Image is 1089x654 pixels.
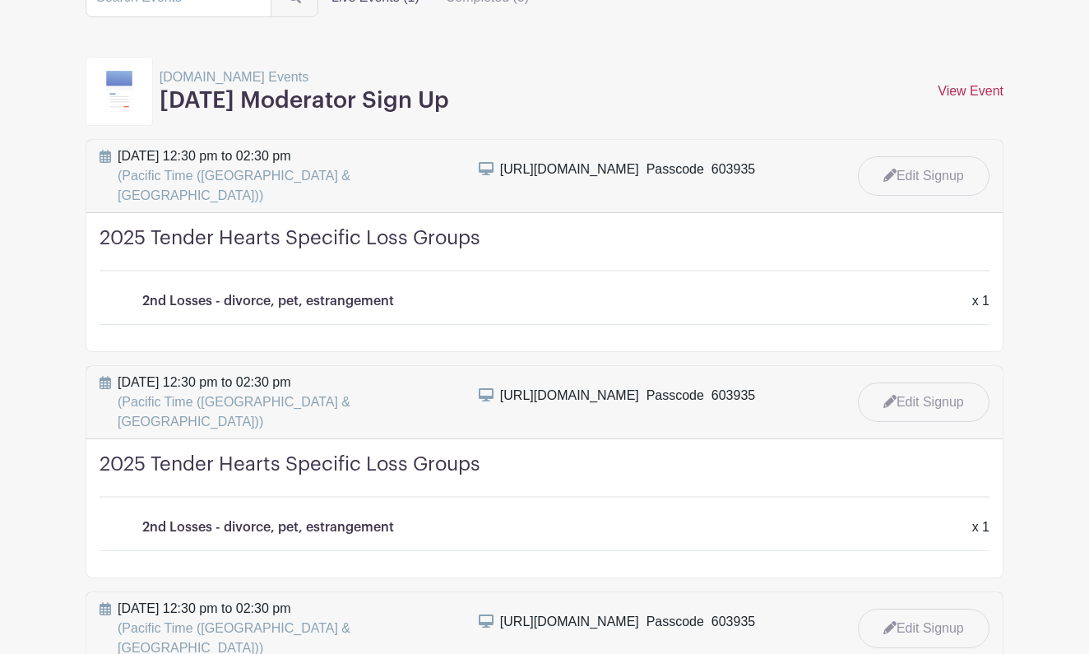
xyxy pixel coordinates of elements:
div: x 1 [962,291,999,311]
h4: 2025 Tender Hearts Specific Loss Groups [100,226,989,271]
a: Edit Signup [858,156,989,196]
div: [URL][DOMAIN_NAME] Passcode 603935 [500,612,755,632]
img: template8-d2dae5b8de0da6f0ac87aa49e69f22b9ae199b7e7a6af266910991586ce3ec38.svg [106,71,132,112]
a: Edit Signup [858,383,989,422]
div: x 1 [962,517,999,537]
span: [DATE] 12:30 pm to 02:30 pm [118,146,459,206]
a: View Event [938,84,1003,98]
div: [URL][DOMAIN_NAME] Passcode 603935 [500,386,755,406]
a: Edit Signup [858,609,989,648]
div: [URL][DOMAIN_NAME] Passcode 603935 [500,160,755,179]
p: [DOMAIN_NAME] Events [160,67,449,87]
span: [DATE] 12:30 pm to 02:30 pm [118,373,459,432]
span: (Pacific Time ([GEOGRAPHIC_DATA] & [GEOGRAPHIC_DATA])) [118,169,350,202]
p: 2nd Losses - divorce, pet, estrangement [142,291,394,311]
p: 2nd Losses - divorce, pet, estrangement [142,517,394,537]
h3: [DATE] Moderator Sign Up [160,87,449,115]
h4: 2025 Tender Hearts Specific Loss Groups [100,452,989,498]
span: (Pacific Time ([GEOGRAPHIC_DATA] & [GEOGRAPHIC_DATA])) [118,395,350,429]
